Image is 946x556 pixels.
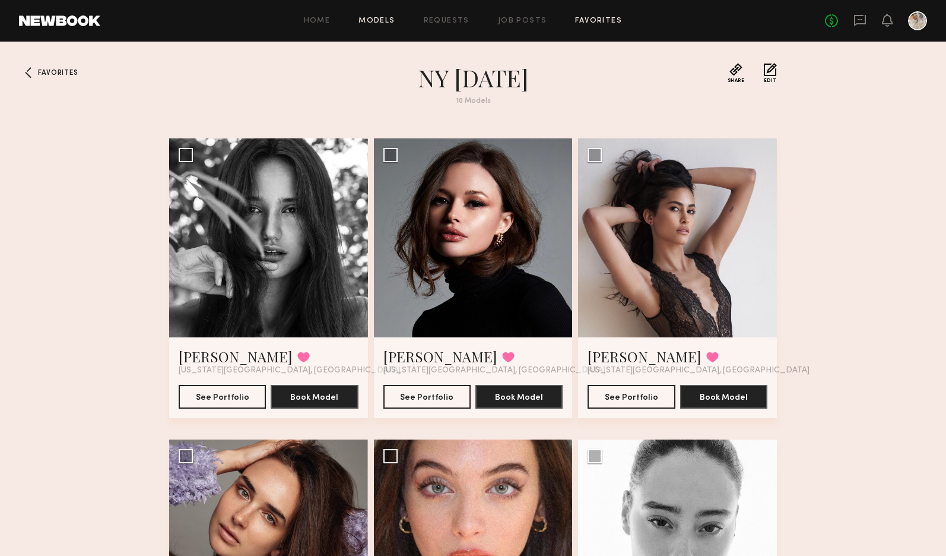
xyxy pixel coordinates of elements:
[764,78,777,83] span: Edit
[383,385,471,409] button: See Portfolio
[259,97,687,105] div: 10 Models
[383,347,497,366] a: [PERSON_NAME]
[588,385,675,409] button: See Portfolio
[271,385,358,409] button: Book Model
[680,391,767,402] a: Book Model
[38,69,78,77] span: Favorites
[498,17,547,25] a: Job Posts
[475,385,563,409] button: Book Model
[588,366,810,375] span: [US_STATE][GEOGRAPHIC_DATA], [GEOGRAPHIC_DATA]
[19,63,38,82] a: Favorites
[728,78,745,83] span: Share
[764,63,777,83] button: Edit
[259,63,687,93] h1: NY [DATE]
[383,366,605,375] span: [US_STATE][GEOGRAPHIC_DATA], [GEOGRAPHIC_DATA]
[304,17,331,25] a: Home
[728,63,745,83] button: Share
[680,385,767,409] button: Book Model
[575,17,622,25] a: Favorites
[358,17,395,25] a: Models
[424,17,469,25] a: Requests
[179,347,293,366] a: [PERSON_NAME]
[475,391,563,402] a: Book Model
[179,366,401,375] span: [US_STATE][GEOGRAPHIC_DATA], [GEOGRAPHIC_DATA]
[271,391,358,402] a: Book Model
[588,347,701,366] a: [PERSON_NAME]
[179,385,266,409] button: See Portfolio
